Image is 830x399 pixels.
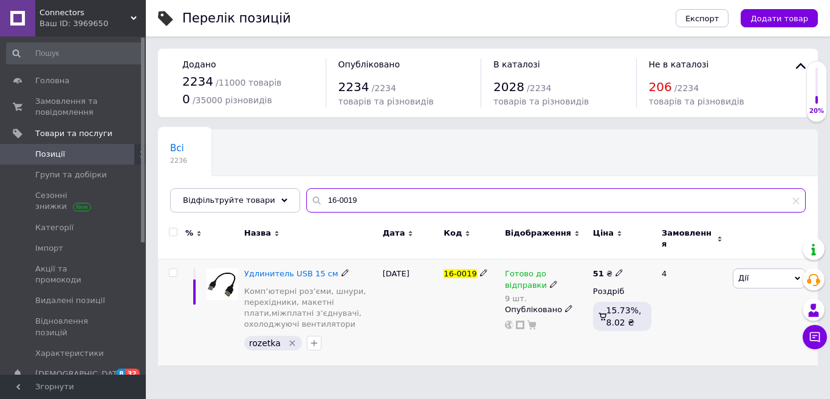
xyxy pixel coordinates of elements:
span: Дата [383,228,405,239]
span: Код [444,228,462,239]
span: / 2234 [372,83,396,93]
div: 4 [654,259,730,366]
span: 2234 [338,80,369,94]
span: [DEMOGRAPHIC_DATA] [35,369,125,380]
input: Пошук [6,43,143,64]
span: Назва [244,228,271,239]
span: Connectors [39,7,131,18]
svg: Видалити мітку [287,338,297,348]
span: Сезонні знижки [35,190,112,212]
span: Імпорт [35,243,63,254]
input: Пошук по назві позиції, артикулу і пошуковим запитам [306,188,806,213]
span: товарів та різновидів [338,97,434,106]
span: Додано [182,60,216,69]
button: Додати товар [741,9,818,27]
span: Готово до відправки [505,269,547,293]
span: / 35000 різновидів [193,95,272,105]
span: Видалені позиції [35,295,105,306]
b: 51 [593,269,604,278]
span: Всі [170,143,184,154]
a: Удлинитель USB 15 см [244,269,338,278]
button: Експорт [676,9,729,27]
span: 2028 [493,80,524,94]
button: Чат з покупцем [803,325,827,349]
div: ₴ [593,268,623,279]
span: Категорії [35,222,74,233]
a: Комп’ютерні роз’єми, шнури, перехідники, макетні плати,міжплатні з‘єднувачі, охолоджуючі вентилятори [244,286,377,330]
span: Не в каталозі [649,60,709,69]
span: 0 [182,92,190,106]
span: Додати товар [750,14,808,23]
span: Товари та послуги [35,128,112,139]
span: Головна [35,75,69,86]
span: Дії [738,273,749,282]
span: 206 [649,80,672,94]
span: В каталозі [493,60,540,69]
span: rozetka [249,338,281,348]
span: % [185,228,193,239]
div: [DATE] [380,259,441,366]
div: Роздріб [593,286,651,297]
div: Ваш ID: 3969650 [39,18,146,29]
span: Замовлення та повідомлення [35,96,112,118]
span: Ціна [593,228,614,239]
span: Експорт [685,14,719,23]
span: Характеристики [35,348,104,359]
span: / 11000 товарів [216,78,281,87]
span: товарів та різновидів [493,97,589,106]
span: 16-0019 [444,269,476,278]
span: Групи та добірки [35,169,107,180]
div: Перелік позицій [182,12,291,25]
span: 8 [116,369,126,379]
span: 2236 [170,156,187,165]
span: Відображення [505,228,571,239]
span: 32 [126,369,140,379]
img: Удлинитель USB 15 см [207,268,238,300]
span: 2234 [182,74,213,89]
span: Відновлення позицій [35,316,112,338]
span: товарів та різновидів [649,97,744,106]
span: Замовлення [662,228,714,250]
span: Акції та промокоди [35,264,112,285]
div: 20% [807,107,826,115]
span: 15.73%, 8.02 ₴ [606,305,642,327]
div: Опубліковано [505,304,587,315]
div: 9 шт. [505,294,587,303]
span: / 2234 [674,83,699,93]
span: Позиції [35,149,65,160]
span: Відфільтруйте товари [183,196,275,205]
span: / 2234 [527,83,551,93]
span: Опубліковано [338,60,400,69]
